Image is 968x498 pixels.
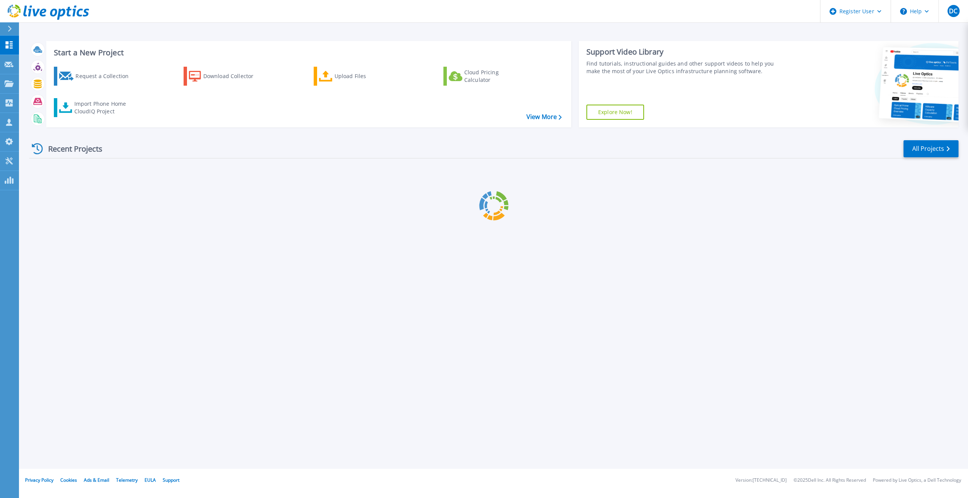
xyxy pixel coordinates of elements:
[145,477,156,483] a: EULA
[314,67,398,86] a: Upload Files
[163,477,179,483] a: Support
[54,67,138,86] a: Request a Collection
[794,478,866,483] li: © 2025 Dell Inc. All Rights Reserved
[443,67,528,86] a: Cloud Pricing Calculator
[586,60,783,75] div: Find tutorials, instructional guides and other support videos to help you make the most of your L...
[464,69,525,84] div: Cloud Pricing Calculator
[904,140,959,157] a: All Projects
[84,477,109,483] a: Ads & Email
[586,47,783,57] div: Support Video Library
[29,139,113,158] div: Recent Projects
[54,49,561,57] h3: Start a New Project
[184,67,268,86] a: Download Collector
[335,69,395,84] div: Upload Files
[74,100,134,115] div: Import Phone Home CloudIQ Project
[873,478,961,483] li: Powered by Live Optics, a Dell Technology
[586,105,644,120] a: Explore Now!
[75,69,136,84] div: Request a Collection
[116,477,138,483] a: Telemetry
[949,8,957,14] span: DC
[735,478,787,483] li: Version: [TECHNICAL_ID]
[203,69,264,84] div: Download Collector
[526,113,562,121] a: View More
[25,477,53,483] a: Privacy Policy
[60,477,77,483] a: Cookies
